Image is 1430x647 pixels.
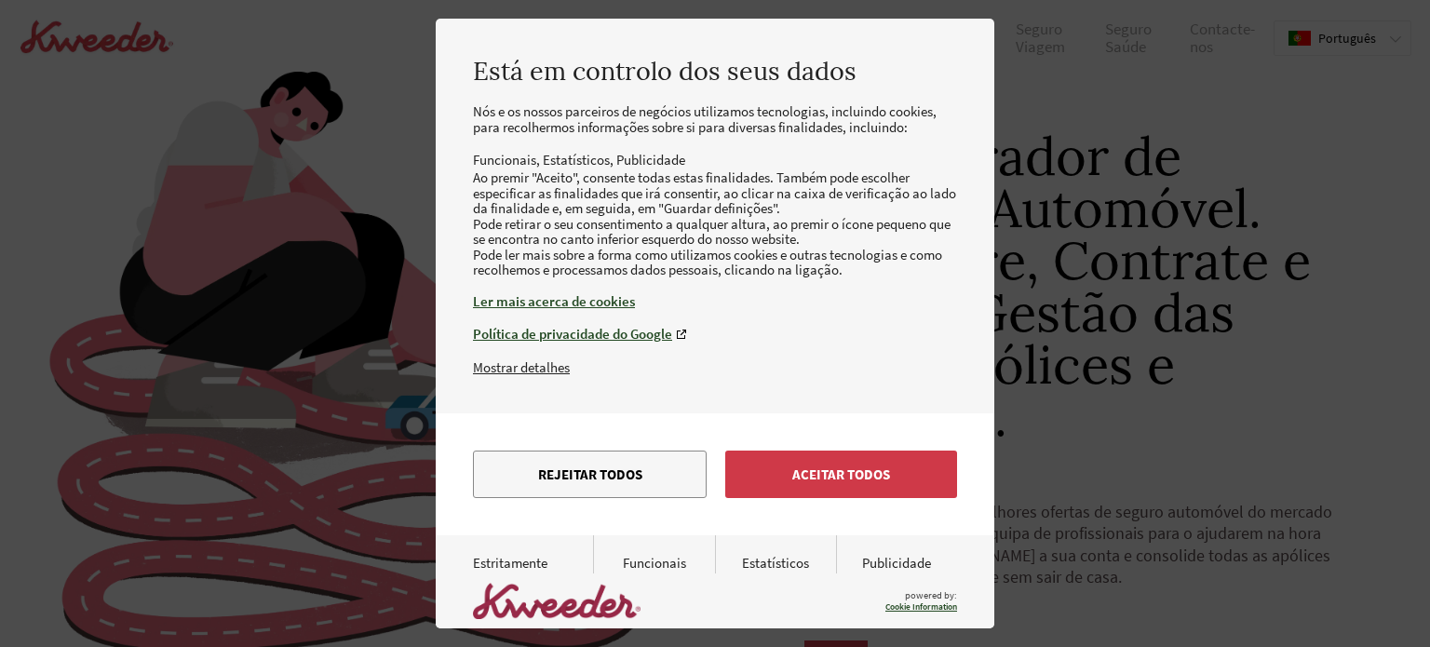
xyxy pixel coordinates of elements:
[473,56,957,86] h2: Está em controlo dos seus dados
[616,151,685,168] li: Publicidade
[473,104,957,358] div: Nós e os nossos parceiros de negócios utilizamos tecnologias, incluindo cookies, para recolhermos...
[473,358,570,376] button: Mostrar detalhes
[862,554,931,638] label: Publicidade
[742,554,809,638] label: Estatísticos
[473,451,707,498] button: Rejeitar todos
[473,325,957,343] a: Política de privacidade do Google
[623,554,686,638] label: Funcionais
[436,413,994,535] div: menu
[543,151,616,168] li: Estatísticos
[473,292,957,310] a: Ler mais acerca de cookies
[473,554,593,638] label: Estritamente necessários
[473,151,543,168] li: Funcionais
[725,451,957,498] button: Aceitar todos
